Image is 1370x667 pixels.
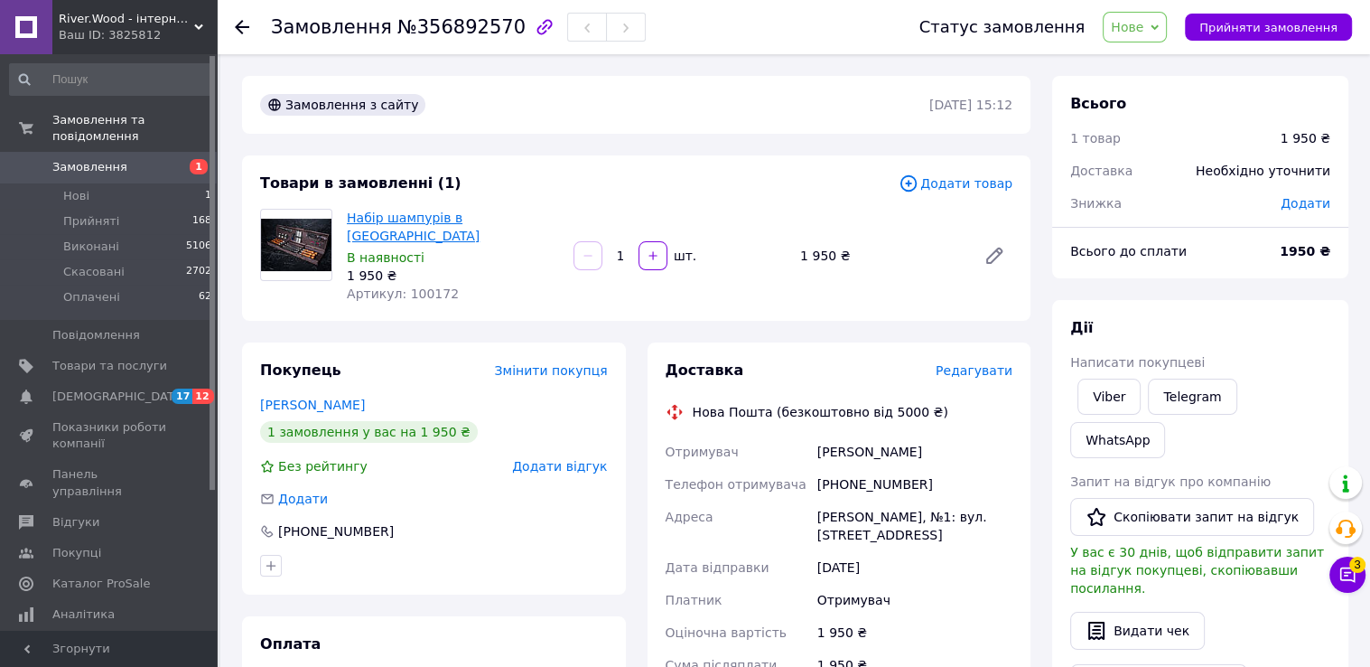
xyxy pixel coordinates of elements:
[899,174,1012,193] span: Додати товар
[9,63,213,96] input: Пошук
[814,551,1016,584] div: [DATE]
[1070,244,1187,258] span: Всього до сплати
[1111,20,1143,34] span: Нове
[512,459,607,474] span: Додати відгук
[347,211,480,243] a: Набір шампурів в [GEOGRAPHIC_DATA]
[52,159,127,175] span: Замовлення
[63,188,89,204] span: Нові
[1070,355,1205,370] span: Написати покупцеві
[666,362,744,379] span: Доставка
[666,560,769,575] span: Дата відправки
[52,606,115,623] span: Аналітика
[1199,21,1337,34] span: Прийняти замовлення
[929,98,1012,112] time: [DATE] 15:12
[52,466,167,499] span: Панель управління
[1281,129,1330,147] div: 1 950 ₴
[814,468,1016,501] div: [PHONE_NUMBER]
[192,389,213,404] span: 12
[688,403,953,421] div: Нова Пошта (безкоштовно від 5000 ₴)
[814,584,1016,616] div: Отримувач
[1070,545,1324,596] span: У вас є 30 днів, щоб відправити запит на відгук покупцеві, скопіювавши посилання.
[278,459,368,474] span: Без рейтингу
[260,398,365,412] a: [PERSON_NAME]
[666,477,806,492] span: Телефон отримувача
[260,362,341,379] span: Покупець
[1070,474,1271,489] span: Запит на відгук про компанію
[1070,319,1093,336] span: Дії
[59,27,217,43] div: Ваш ID: 3825812
[205,188,211,204] span: 1
[666,625,787,640] span: Оціночна вартість
[347,267,559,285] div: 1 950 ₴
[172,389,192,404] span: 17
[666,593,722,607] span: Платник
[63,289,120,305] span: Оплачені
[235,18,249,36] div: Повернутися назад
[52,389,186,405] span: [DEMOGRAPHIC_DATA]
[199,289,211,305] span: 62
[52,514,99,531] span: Відгуки
[186,264,211,280] span: 2702
[814,616,1016,649] div: 1 950 ₴
[814,436,1016,468] div: [PERSON_NAME]
[52,358,167,374] span: Товари та послуги
[1070,164,1132,178] span: Доставка
[495,363,608,378] span: Змінити покупця
[63,239,119,255] span: Виконані
[1349,557,1365,573] span: 3
[52,545,101,561] span: Покупці
[1070,422,1165,458] a: WhatsApp
[271,16,392,38] span: Замовлення
[397,16,526,38] span: №356892570
[669,247,698,265] div: шт.
[1070,498,1314,536] button: Скопіювати запит на відгук
[814,501,1016,551] div: [PERSON_NAME], №1: вул. [STREET_ADDRESS]
[1077,379,1141,415] a: Viber
[52,327,140,343] span: Повідомлення
[59,11,194,27] span: River.Wood - інтернет-магазин шампурів у кейсі
[260,635,321,653] span: Оплата
[63,213,119,230] span: Прийняті
[347,287,459,301] span: Артикул: 100172
[666,445,739,459] span: Отримувач
[1070,95,1126,112] span: Всього
[347,250,424,265] span: В наявності
[276,522,396,540] div: [PHONE_NUMBER]
[261,219,331,271] img: Набір шампурів в кейсі
[1185,14,1352,41] button: Прийняти замовлення
[936,363,1012,378] span: Редагувати
[976,238,1012,274] a: Редагувати
[1070,196,1122,211] span: Знижка
[52,112,217,145] span: Замовлення та повідомлення
[1281,196,1330,211] span: Додати
[793,243,969,268] div: 1 950 ₴
[186,239,211,255] span: 5106
[1280,244,1330,258] b: 1950 ₴
[666,510,713,524] span: Адреса
[1185,151,1341,191] div: Необхідно уточнити
[919,18,1086,36] div: Статус замовлення
[1070,131,1121,146] span: 1 товар
[52,419,167,452] span: Показники роботи компанії
[63,264,125,280] span: Скасовані
[260,421,478,443] div: 1 замовлення у вас на 1 950 ₴
[192,213,211,230] span: 168
[190,159,208,174] span: 1
[52,576,150,592] span: Каталог ProSale
[260,174,461,192] span: Товари в замовленні (1)
[260,94,425,116] div: Замовлення з сайту
[1148,379,1236,415] a: Telegram
[1329,557,1365,593] button: Чат з покупцем3
[278,492,328,506] span: Додати
[1070,612,1205,650] button: Видати чек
